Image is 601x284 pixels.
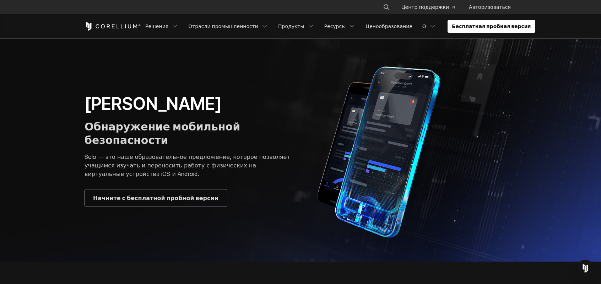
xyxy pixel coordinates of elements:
[366,23,412,29] font: Ценообразование
[308,61,460,239] img: Corellium Solo для решений по безопасности мобильных приложений
[324,23,346,29] font: Ресурсы
[85,153,290,177] font: Solo — это наше образовательное предложение, которое позволяет учащимся изучать и переносить рабо...
[278,23,304,29] font: Продукты
[93,194,218,202] font: Начните с бесплатной пробной версии
[374,1,516,14] div: Меню навигации
[85,189,227,207] a: Начните с бесплатной пробной версии
[422,23,426,29] font: О
[141,20,535,33] div: Меню навигации
[85,93,222,114] font: [PERSON_NAME]
[452,23,531,29] font: Бесплатная пробная версия
[380,1,393,14] button: Поиск
[401,4,449,10] font: Центр поддержки
[577,260,594,277] div: Open Intercom Messenger
[145,23,168,29] font: Решения
[85,22,141,31] a: Кореллиум Дом
[469,4,511,10] font: Авторизоваться
[188,23,258,29] font: Отрасли промышленности
[85,120,240,146] font: Обнаружение мобильной безопасности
